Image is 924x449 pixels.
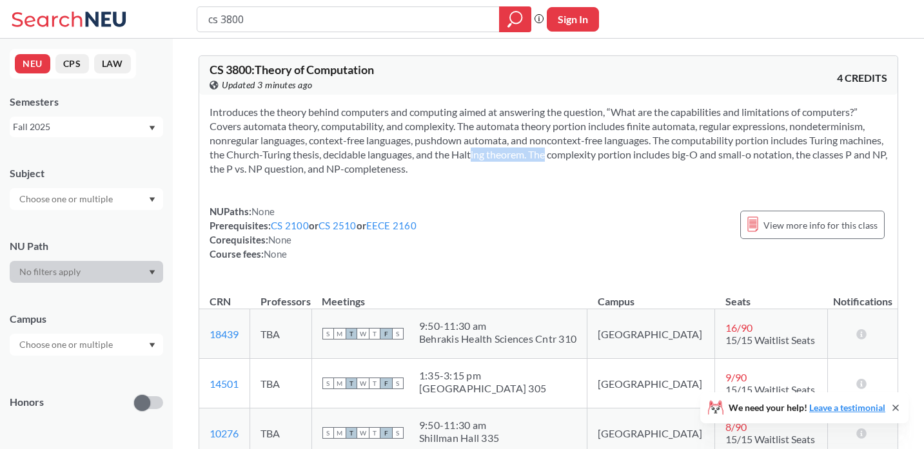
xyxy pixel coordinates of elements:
[380,328,392,339] span: F
[10,312,163,326] div: Campus
[392,427,404,439] span: S
[10,95,163,109] div: Semesters
[10,188,163,210] div: Dropdown arrow
[419,369,546,382] div: 1:35 - 3:15 pm
[94,54,131,73] button: LAW
[346,377,357,389] span: T
[149,270,155,275] svg: Dropdown arrow
[587,309,715,359] td: [GEOGRAPHIC_DATA]
[419,382,546,395] div: [GEOGRAPHIC_DATA] 305
[251,205,275,217] span: None
[210,105,887,176] section: Introduces the theory behind computers and computing aimed at answering the question, “What are t...
[271,220,309,231] a: CS 2100
[149,126,155,131] svg: Dropdown arrow
[392,377,404,389] span: S
[149,197,155,202] svg: Dropdown arrow
[587,359,715,408] td: [GEOGRAPHIC_DATA]
[10,166,163,180] div: Subject
[268,234,291,245] span: None
[210,62,374,77] span: CS 3800 : Theory of Computation
[507,10,523,28] svg: magnifying glass
[369,377,380,389] span: T
[587,282,715,309] th: Campus
[809,402,885,413] a: Leave a testimonial
[264,248,287,260] span: None
[392,328,404,339] span: S
[250,282,312,309] th: Professors
[715,282,828,309] th: Seats
[250,309,312,359] td: TBA
[763,217,878,233] span: View more info for this class
[15,54,50,73] button: NEU
[346,427,357,439] span: T
[149,343,155,348] svg: Dropdown arrow
[725,421,747,433] span: 8 / 90
[334,427,346,439] span: M
[334,377,346,389] span: M
[13,191,121,207] input: Choose one or multiple
[10,395,44,410] p: Honors
[725,371,747,383] span: 9 / 90
[210,204,417,261] div: NUPaths: Prerequisites: or or Corequisites: Course fees:
[346,328,357,339] span: T
[222,78,313,92] span: Updated 3 minutes ago
[13,120,148,134] div: Fall 2025
[13,337,121,352] input: Choose one or multiple
[725,383,815,396] span: 15/15 Waitlist Seats
[419,332,576,345] div: Behrakis Health Sciences Cntr 310
[210,427,239,439] a: 10276
[547,7,599,32] button: Sign In
[322,427,334,439] span: S
[210,294,231,309] div: CRN
[357,377,369,389] span: W
[322,377,334,389] span: S
[419,419,499,432] div: 9:50 - 11:30 am
[10,334,163,356] div: Dropdown arrow
[322,328,334,339] span: S
[725,433,815,445] span: 15/15 Waitlist Seats
[419,320,576,332] div: 9:50 - 11:30 am
[725,334,815,346] span: 15/15 Waitlist Seats
[334,328,346,339] span: M
[419,432,499,444] div: Shillman Hall 335
[311,282,587,309] th: Meetings
[380,377,392,389] span: F
[369,427,380,439] span: T
[828,282,898,309] th: Notifications
[210,377,239,390] a: 14501
[319,220,357,231] a: CS 2510
[357,328,369,339] span: W
[366,220,417,231] a: EECE 2160
[250,359,312,408] td: TBA
[207,8,490,30] input: Class, professor, course number, "phrase"
[210,328,239,340] a: 18439
[725,321,752,334] span: 16 / 90
[837,71,887,85] span: 4 CREDITS
[499,6,531,32] div: magnifying glass
[380,427,392,439] span: F
[357,427,369,439] span: W
[10,239,163,253] div: NU Path
[369,328,380,339] span: T
[10,117,163,137] div: Fall 2025Dropdown arrow
[729,403,885,412] span: We need your help!
[10,261,163,283] div: Dropdown arrow
[55,54,89,73] button: CPS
